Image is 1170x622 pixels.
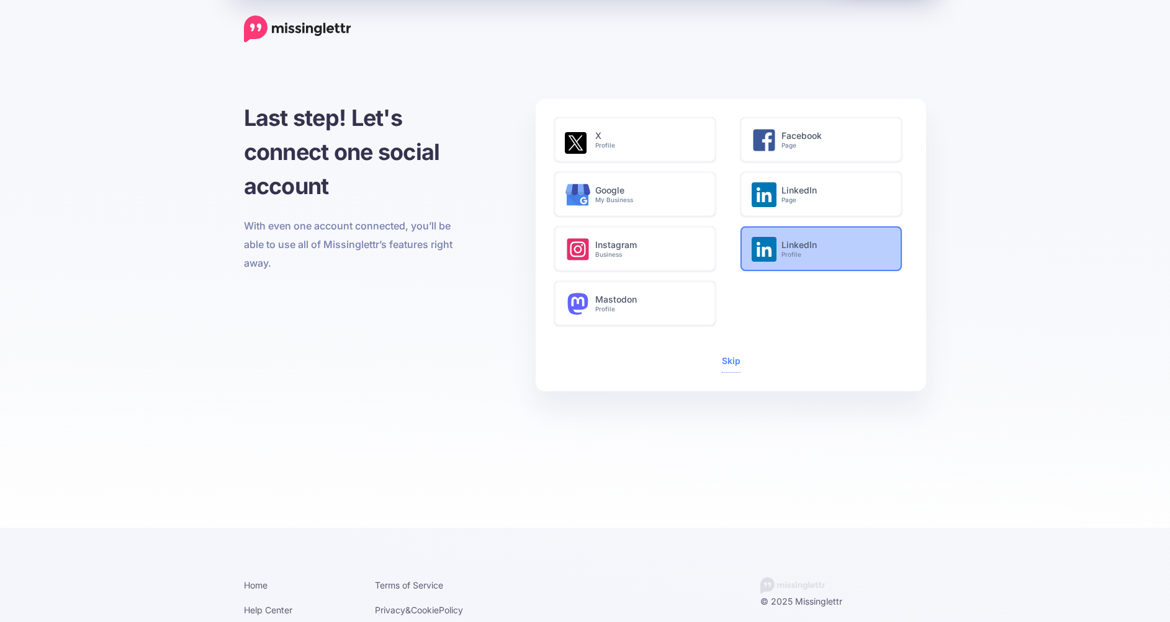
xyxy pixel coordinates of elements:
small: Page [781,141,888,149]
h6: X [595,131,702,149]
a: FacebookPage [740,117,908,162]
img: twitter-square.png [565,132,587,154]
a: MastodonProfile [554,281,722,326]
a: LinkedInProfile [740,226,908,271]
small: Business [595,251,702,259]
h6: Google [595,185,702,204]
h6: Mastodon [595,295,702,313]
span: Last step! Let's connect one social account [244,104,440,200]
div: © 2025 Missinglettr [760,593,936,609]
h6: Instagram [595,240,702,259]
small: Profile [781,251,888,259]
p: With even one account connected, you’ll be able to use all of Missinglettr’s features right away. [244,216,459,272]
a: Skip [722,355,740,366]
li: & Policy [375,602,488,618]
small: Page [781,196,888,204]
a: XProfile [554,117,722,162]
small: Profile [595,305,702,313]
small: My Business [595,196,702,204]
a: GoogleMy Business [554,172,722,216]
h6: LinkedIn [781,240,888,259]
a: Cookie [411,605,439,615]
a: Terms of Service [375,580,443,590]
a: Home [244,16,351,43]
img: google-business.svg [565,182,590,207]
a: LinkedInPage [740,172,908,216]
a: InstagramBusiness [554,226,722,271]
a: Home [244,580,268,590]
a: Help Center [244,605,292,615]
h6: Facebook [781,131,888,149]
a: Privacy [375,605,405,615]
h6: LinkedIn [781,185,888,204]
small: Profile [595,141,702,149]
